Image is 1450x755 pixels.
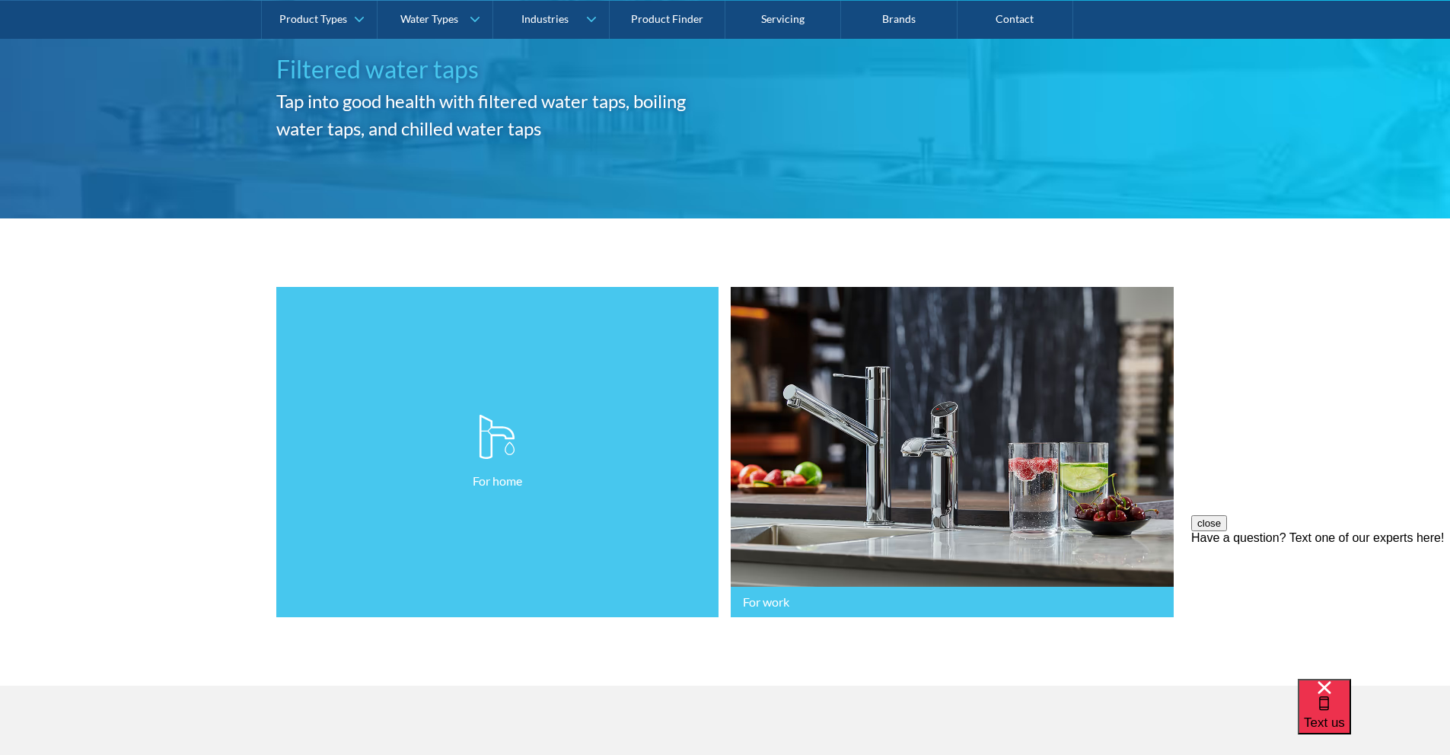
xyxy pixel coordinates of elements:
[521,12,569,25] div: Industries
[279,12,347,25] div: Product Types
[400,12,458,25] div: Water Types
[276,88,725,142] h2: Tap into good health with filtered water taps, boiling water taps, and chilled water taps
[473,472,522,490] p: For home
[1191,515,1450,698] iframe: podium webchat widget prompt
[1298,679,1450,755] iframe: podium webchat widget bubble
[276,287,719,618] a: For home
[276,51,725,88] h1: Filtered water taps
